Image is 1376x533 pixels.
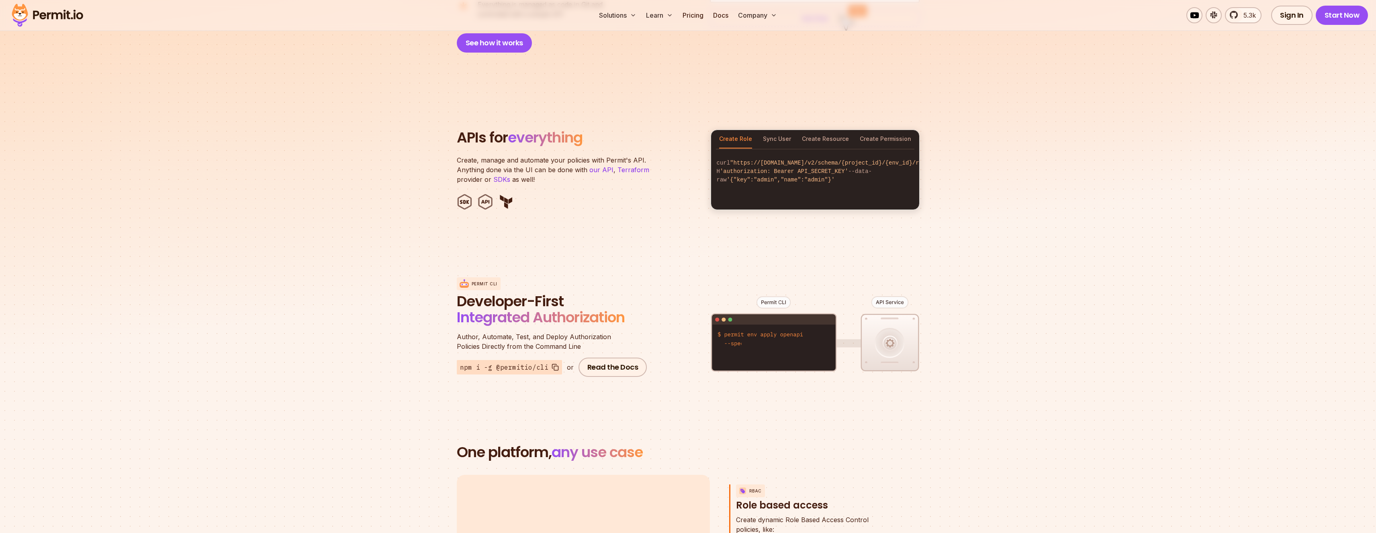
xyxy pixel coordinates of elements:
[730,160,936,166] span: "https://[DOMAIN_NAME]/v2/schema/{project_id}/{env_id}/roles"
[457,332,650,351] p: Policies Directly from the Command Line
[1225,7,1262,23] a: 5.3k
[720,168,848,175] span: 'authorization: Bearer API_SECRET_KEY'
[719,130,752,149] button: Create Role
[579,358,647,377] a: Read the Docs
[508,127,583,148] span: everything
[552,442,643,462] span: any use case
[596,7,640,23] button: Solutions
[460,362,548,372] span: npm i -g @permitio/cli
[493,175,510,183] a: SDKs
[711,153,919,191] code: curl -H --data-raw
[763,130,791,149] button: Sync User
[457,293,650,309] span: Developer-First
[457,155,658,184] p: Create, manage and automate your policies with Permit's API. Anything done via the UI can be done...
[1239,10,1256,20] span: 5.3k
[457,307,625,328] span: Integrated Authorization
[1271,6,1313,25] a: Sign In
[617,166,649,174] a: Terraform
[735,7,780,23] button: Company
[457,33,532,53] button: See how it works
[457,130,701,146] h2: APIs for
[589,166,613,174] a: our API
[457,360,562,374] button: npm i -g @permitio/cli
[1316,6,1368,25] a: Start Now
[567,362,574,372] div: or
[860,130,911,149] button: Create Permission
[457,444,920,460] h2: One platform,
[8,2,87,29] img: Permit logo
[472,281,497,287] p: Permit CLI
[643,7,676,23] button: Learn
[802,130,849,149] button: Create Resource
[727,177,835,183] span: '{"key":"admin","name":"admin"}'
[457,332,650,342] span: Author, Automate, Test, and Deploy Authorization
[710,7,732,23] a: Docs
[679,7,707,23] a: Pricing
[736,515,869,525] span: Create dynamic Role Based Access Control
